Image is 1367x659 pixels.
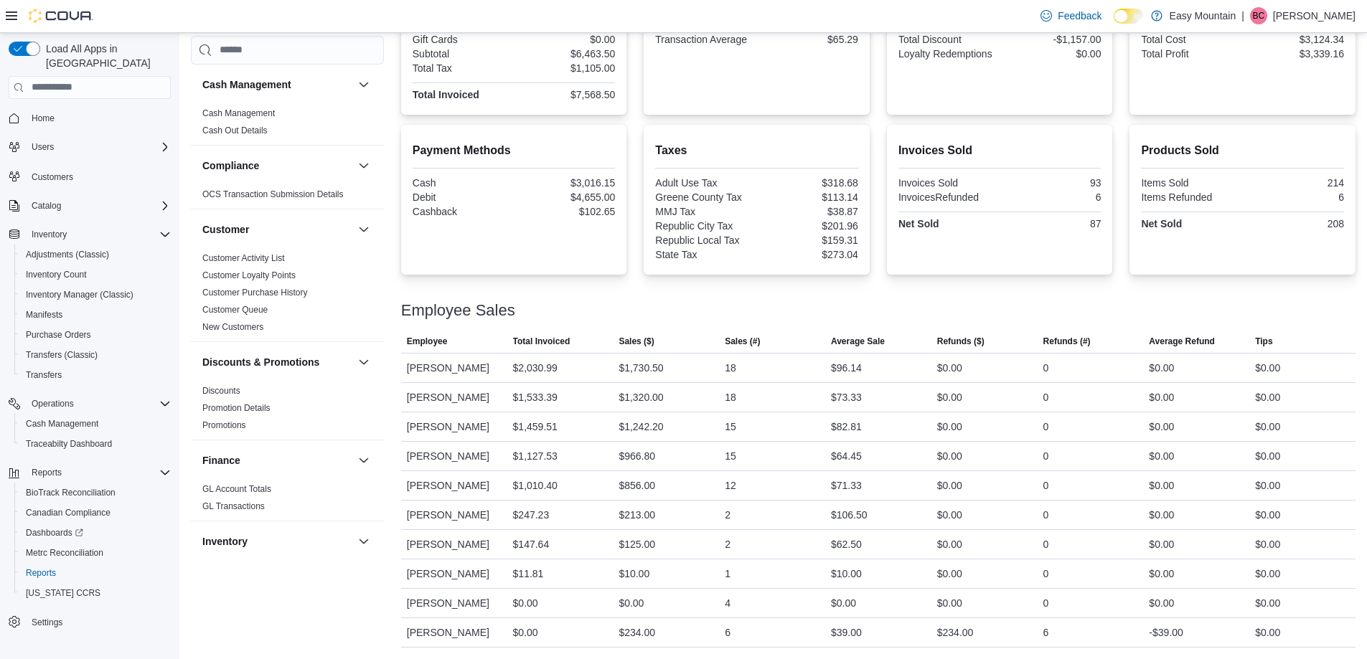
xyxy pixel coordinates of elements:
a: Customer Loyalty Points [202,270,296,280]
div: $1,242.20 [619,418,663,435]
span: Inventory Count [26,269,87,280]
input: Dark Mode [1114,9,1144,24]
div: $0.00 [1255,506,1280,523]
div: [PERSON_NAME] [401,501,507,529]
span: Average Sale [831,336,885,347]
div: $82.81 [831,418,862,435]
div: Invoices Sold [898,177,997,189]
div: $7,568.50 [517,89,615,100]
a: Discounts [202,386,240,396]
span: Reports [26,567,56,579]
div: $213.00 [619,506,655,523]
h3: Cash Management [202,77,291,92]
div: $0.00 [937,536,962,553]
span: Load All Apps in [GEOGRAPHIC_DATA] [40,42,171,70]
div: 93 [1002,177,1101,189]
div: $1,127.53 [513,447,558,465]
div: $0.00 [1149,359,1174,376]
h3: Employee Sales [401,302,515,319]
div: $0.00 [937,389,962,406]
div: 2 [725,536,731,553]
span: Inventory Manager (Classic) [20,286,171,303]
div: Loyalty Redemptions [898,48,997,60]
div: $0.00 [937,477,962,494]
div: $1,459.51 [513,418,558,435]
div: $0.00 [1149,536,1174,553]
h3: Compliance [202,158,259,173]
div: $0.00 [1002,48,1101,60]
div: $0.00 [1255,477,1280,494]
div: $0.00 [937,447,962,465]
span: Canadian Compliance [20,504,171,521]
div: $0.00 [513,594,538,612]
div: Subtotal [413,48,511,60]
div: [PERSON_NAME] [401,471,507,500]
button: Transfers (Classic) [14,345,177,365]
span: Settings [26,613,171,631]
button: Discounts & Promotions [202,355,352,369]
div: $0.00 [1149,506,1174,523]
a: BioTrack Reconciliation [20,484,121,501]
span: Cash Management [26,418,98,430]
div: $0.00 [1255,536,1280,553]
span: Cash Out Details [202,125,268,136]
span: GL Transactions [202,501,265,512]
div: $159.31 [760,234,858,246]
span: Catalog [32,200,61,212]
button: Reports [3,463,177,483]
button: Compliance [355,157,372,174]
span: Reports [26,464,171,481]
a: Cash Management [20,415,104,432]
div: $10.00 [619,565,649,582]
strong: Total Invoiced [413,89,479,100]
div: Finance [191,480,384,521]
div: $10.00 [831,565,862,582]
div: $102.65 [517,206,615,217]
div: Greene County Tax [655,191,753,203]
span: Transfers (Classic) [20,346,171,364]
span: Promotion Details [202,402,271,414]
div: $3,016.15 [517,177,615,189]
div: $0.00 [937,418,962,435]
div: 0 [1043,506,1049,523]
span: Average Refund [1149,336,1215,347]
div: $0.00 [937,565,962,582]
span: Employee [407,336,448,347]
h3: Customer [202,222,249,237]
strong: Net Sold [1141,218,1182,229]
a: Customers [26,169,79,186]
div: Compliance [191,186,384,209]
span: Customer Purchase History [202,287,308,298]
div: $0.00 [1255,418,1280,435]
span: Feedback [1058,9,1101,23]
div: $0.00 [1149,418,1174,435]
span: Refunds (#) [1043,336,1091,347]
button: Customer [202,222,352,237]
p: | [1241,7,1244,24]
button: Customer [355,221,372,238]
span: Customers [32,171,73,183]
div: $65.29 [760,34,858,45]
span: Canadian Compliance [26,507,111,518]
a: Settings [26,614,68,631]
a: Adjustments (Classic) [20,246,115,263]
div: 12 [725,477,736,494]
span: Home [26,109,171,127]
button: Cash Management [355,76,372,93]
h2: Products Sold [1141,142,1344,159]
div: $1,105.00 [517,62,615,74]
span: Traceabilty Dashboard [26,438,112,450]
div: Cash [413,177,511,189]
div: [PERSON_NAME] [401,559,507,588]
button: Inventory [202,534,352,549]
h3: Finance [202,453,240,468]
button: Inventory Manager (Classic) [14,285,177,305]
button: [US_STATE] CCRS [14,583,177,603]
span: Users [32,141,54,153]
button: Operations [3,394,177,414]
div: Items Sold [1141,177,1239,189]
button: BioTrack Reconciliation [14,483,177,503]
button: Cash Management [202,77,352,92]
button: Finance [355,452,372,469]
button: Catalog [26,197,67,214]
